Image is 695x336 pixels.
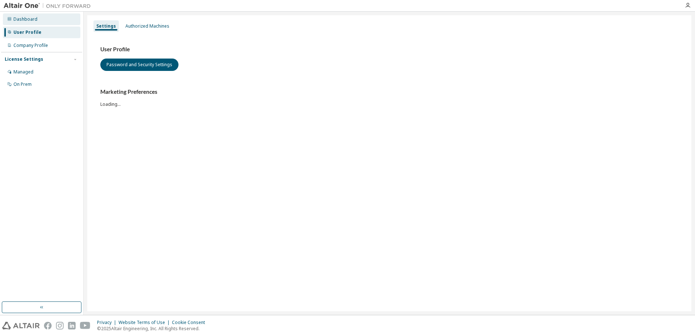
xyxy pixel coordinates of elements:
img: linkedin.svg [68,322,76,329]
div: Dashboard [13,16,37,22]
div: Cookie Consent [172,320,209,325]
div: Authorized Machines [125,23,169,29]
div: Managed [13,69,33,75]
img: facebook.svg [44,322,52,329]
div: Privacy [97,320,118,325]
h3: User Profile [100,46,678,53]
img: youtube.svg [80,322,91,329]
img: altair_logo.svg [2,322,40,329]
p: © 2025 Altair Engineering, Inc. All Rights Reserved. [97,325,209,332]
div: Settings [96,23,116,29]
img: Altair One [4,2,95,9]
div: User Profile [13,29,41,35]
h3: Marketing Preferences [100,88,678,96]
div: Website Terms of Use [118,320,172,325]
button: Password and Security Settings [100,59,178,71]
div: Loading... [100,88,678,107]
div: On Prem [13,81,32,87]
img: instagram.svg [56,322,64,329]
div: Company Profile [13,43,48,48]
div: License Settings [5,56,43,62]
